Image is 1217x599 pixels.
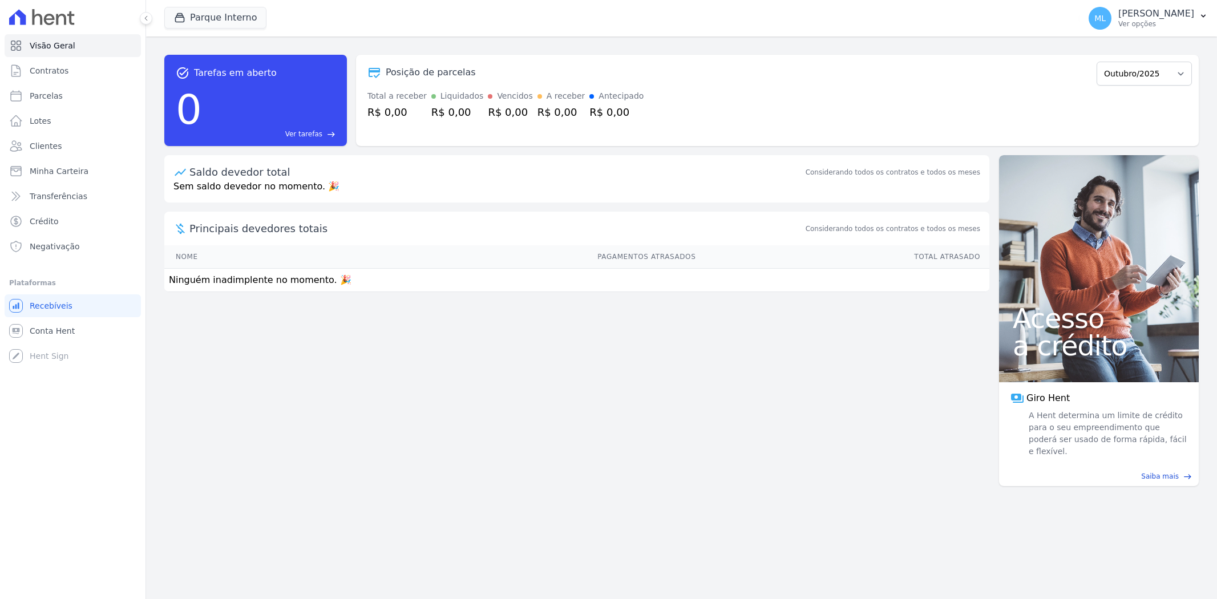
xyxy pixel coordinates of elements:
p: [PERSON_NAME] [1118,8,1194,19]
div: A receber [547,90,585,102]
a: Visão Geral [5,34,141,57]
div: R$ 0,00 [488,104,532,120]
a: Parcelas [5,84,141,107]
p: Ver opções [1118,19,1194,29]
a: Clientes [5,135,141,157]
button: Parque Interno [164,7,266,29]
span: Negativação [30,241,80,252]
span: Transferências [30,191,87,202]
span: east [327,130,335,139]
p: Sem saldo devedor no momento. 🎉 [164,180,989,203]
a: Minha Carteira [5,160,141,183]
a: Conta Hent [5,319,141,342]
span: Considerando todos os contratos e todos os meses [806,224,980,234]
div: R$ 0,00 [589,104,644,120]
span: Acesso [1013,305,1185,332]
a: Negativação [5,235,141,258]
div: R$ 0,00 [431,104,484,120]
div: Liquidados [440,90,484,102]
div: Posição de parcelas [386,66,476,79]
span: task_alt [176,66,189,80]
span: ML [1094,14,1106,22]
a: Transferências [5,185,141,208]
div: Vencidos [497,90,532,102]
span: Clientes [30,140,62,152]
th: Nome [164,245,312,269]
span: Conta Hent [30,325,75,337]
a: Crédito [5,210,141,233]
span: Saiba mais [1141,471,1179,481]
a: Lotes [5,110,141,132]
span: A Hent determina um limite de crédito para o seu empreendimento que poderá ser usado de forma ráp... [1026,410,1187,458]
div: Plataformas [9,276,136,290]
button: ML [PERSON_NAME] Ver opções [1079,2,1217,34]
div: Considerando todos os contratos e todos os meses [806,167,980,177]
div: 0 [176,80,202,139]
span: Principais devedores totais [189,221,803,236]
span: Visão Geral [30,40,75,51]
span: Recebíveis [30,300,72,311]
div: Antecipado [599,90,644,102]
a: Contratos [5,59,141,82]
th: Pagamentos Atrasados [312,245,696,269]
span: Minha Carteira [30,165,88,177]
span: a crédito [1013,332,1185,359]
span: Crédito [30,216,59,227]
a: Saiba mais east [1006,471,1192,481]
span: Parcelas [30,90,63,102]
td: Ninguém inadimplente no momento. 🎉 [164,269,989,292]
a: Ver tarefas east [207,129,335,139]
span: Lotes [30,115,51,127]
span: Tarefas em aberto [194,66,277,80]
th: Total Atrasado [696,245,989,269]
div: R$ 0,00 [367,104,427,120]
a: Recebíveis [5,294,141,317]
div: R$ 0,00 [537,104,585,120]
div: Saldo devedor total [189,164,803,180]
span: east [1183,472,1192,481]
span: Ver tarefas [285,129,322,139]
span: Contratos [30,65,68,76]
span: Giro Hent [1026,391,1070,405]
div: Total a receber [367,90,427,102]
